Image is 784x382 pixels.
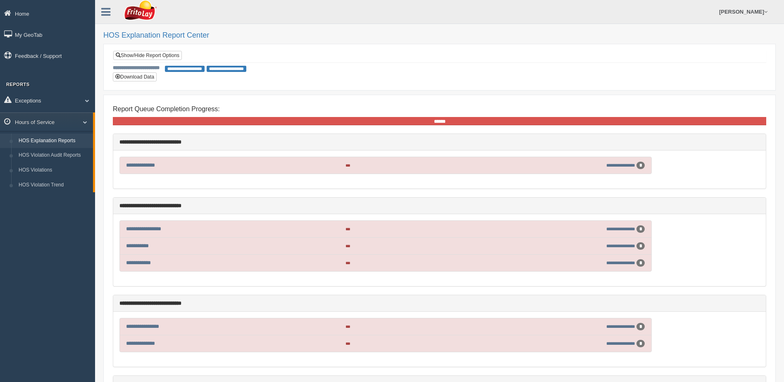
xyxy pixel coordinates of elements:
[103,31,776,40] h2: HOS Explanation Report Center
[15,134,93,148] a: HOS Explanation Reports
[113,72,157,81] button: Download Data
[113,51,182,60] a: Show/Hide Report Options
[15,178,93,193] a: HOS Violation Trend
[113,105,766,113] h4: Report Queue Completion Progress:
[15,163,93,178] a: HOS Violations
[15,148,93,163] a: HOS Violation Audit Reports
